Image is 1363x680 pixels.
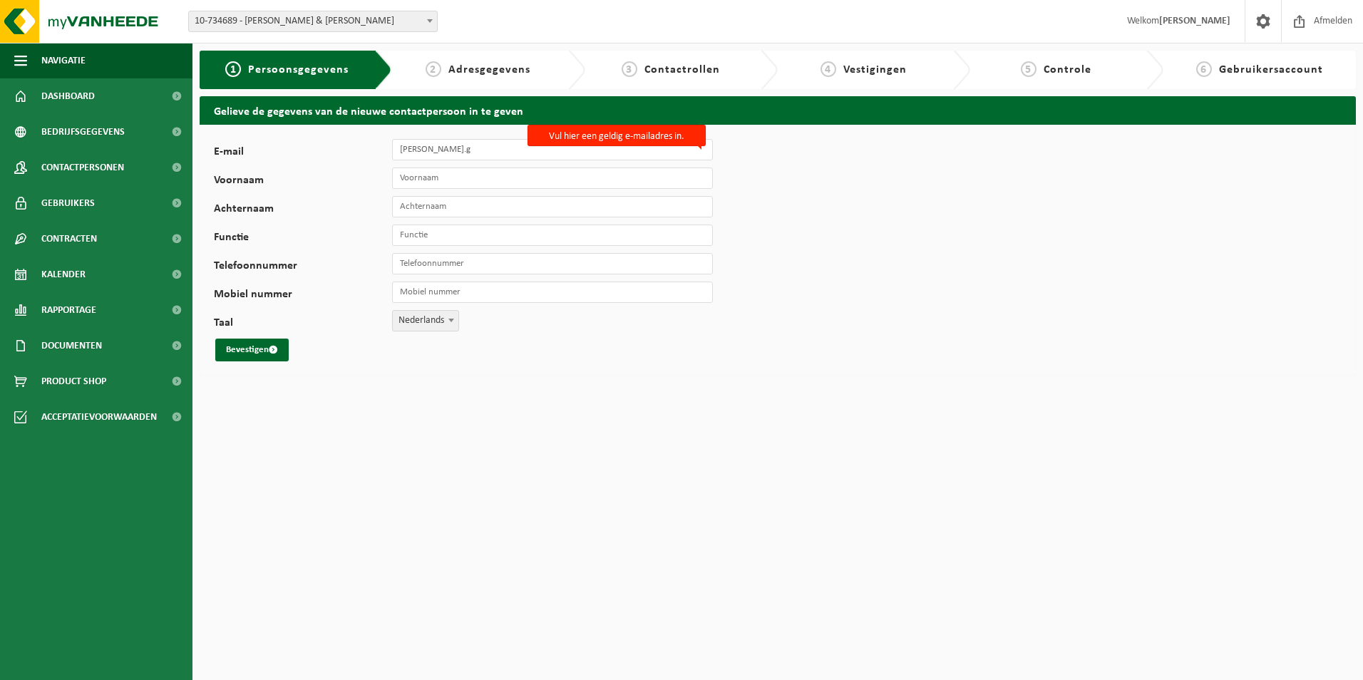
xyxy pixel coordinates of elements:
[214,260,392,274] label: Telefoonnummer
[41,292,96,328] span: Rapportage
[821,61,836,77] span: 4
[426,61,441,77] span: 2
[41,43,86,78] span: Navigatie
[41,78,95,114] span: Dashboard
[392,168,713,189] input: Voornaam
[200,96,1356,124] h2: Gelieve de gegevens van de nieuwe contactpersoon in te geven
[622,61,637,77] span: 3
[528,125,706,146] label: Vul hier een geldig e-mailadres in.
[41,399,157,435] span: Acceptatievoorwaarden
[392,225,713,246] input: Functie
[1044,64,1091,76] span: Controle
[1196,61,1212,77] span: 6
[41,150,124,185] span: Contactpersonen
[189,11,437,31] span: 10-734689 - ROGER & ROGER - MOUSCRON
[843,64,907,76] span: Vestigingen
[214,317,392,331] label: Taal
[225,61,241,77] span: 1
[392,139,713,160] input: E-mail
[392,253,713,274] input: Telefoonnummer
[214,289,392,303] label: Mobiel nummer
[41,328,102,364] span: Documenten
[41,257,86,292] span: Kalender
[188,11,438,32] span: 10-734689 - ROGER & ROGER - MOUSCRON
[41,114,125,150] span: Bedrijfsgegevens
[392,310,459,331] span: Nederlands
[214,203,392,217] label: Achternaam
[41,221,97,257] span: Contracten
[214,146,392,160] label: E-mail
[1159,16,1230,26] strong: [PERSON_NAME]
[644,64,720,76] span: Contactrollen
[393,311,458,331] span: Nederlands
[41,364,106,399] span: Product Shop
[248,64,349,76] span: Persoonsgegevens
[41,185,95,221] span: Gebruikers
[1021,61,1037,77] span: 5
[392,196,713,217] input: Achternaam
[392,282,713,303] input: Mobiel nummer
[1219,64,1323,76] span: Gebruikersaccount
[214,232,392,246] label: Functie
[215,339,289,361] button: Bevestigen
[214,175,392,189] label: Voornaam
[448,64,530,76] span: Adresgegevens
